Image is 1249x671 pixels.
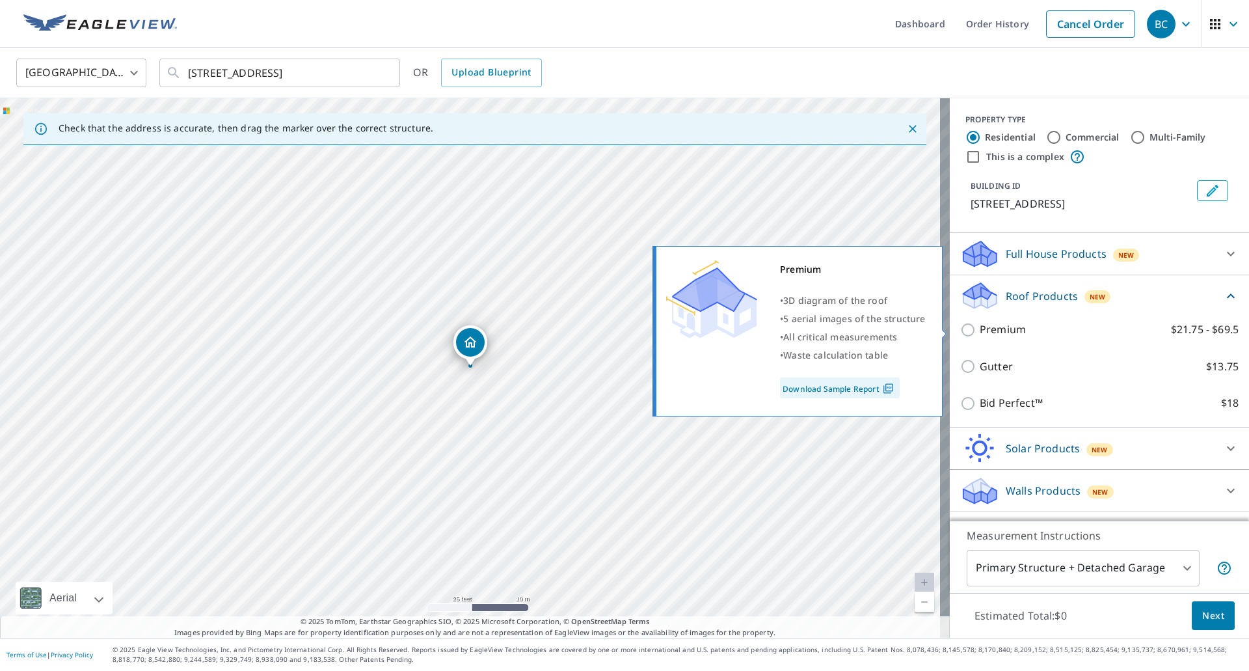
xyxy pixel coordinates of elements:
label: This is a complex [986,150,1064,163]
img: EV Logo [23,14,177,34]
label: Commercial [1066,131,1120,144]
button: Next [1192,601,1235,631]
div: Walls ProductsNew [960,475,1239,506]
p: Premium [980,322,1026,338]
a: Current Level 20, Zoom In Disabled [915,573,934,592]
div: Aerial [46,582,81,614]
p: Solar Products [1006,441,1080,456]
div: Premium [780,260,926,279]
a: Download Sample Report [780,377,900,398]
p: Walls Products [1006,483,1081,499]
a: Terms [628,616,650,626]
span: New [1092,487,1108,497]
div: Solar ProductsNew [960,433,1239,464]
p: Estimated Total: $0 [964,601,1077,630]
span: 3D diagram of the roof [783,294,887,307]
button: Edit building 1 [1197,180,1228,201]
input: Search by address or latitude-longitude [188,55,373,91]
p: © 2025 Eagle View Technologies, Inc. and Pictometry International Corp. All Rights Reserved. Repo... [113,645,1242,664]
button: Close [904,120,921,137]
span: 5 aerial images of the structure [783,312,925,325]
p: BUILDING ID [971,180,1021,191]
div: • [780,328,926,346]
a: Terms of Use [7,650,47,659]
div: OR [413,59,542,87]
div: PROPERTY TYPE [965,114,1233,126]
span: Waste calculation table [783,349,888,361]
p: Check that the address is accurate, then drag the marker over the correct structure. [59,122,433,134]
div: Roof ProductsNew [960,281,1239,311]
div: Dropped pin, building 1, Residential property, 700 S Water St Rock Port, MO 64482 [453,325,487,366]
div: Full House ProductsNew [960,238,1239,269]
a: Cancel Order [1046,10,1135,38]
a: Upload Blueprint [441,59,541,87]
div: Aerial [16,582,113,614]
label: Multi-Family [1149,131,1206,144]
div: [GEOGRAPHIC_DATA] [16,55,146,91]
p: $18 [1221,395,1239,411]
div: • [780,310,926,328]
span: Next [1202,608,1224,624]
label: Residential [985,131,1036,144]
span: All critical measurements [783,331,897,343]
span: New [1092,445,1108,455]
div: Primary Structure + Detached Garage [967,550,1200,586]
p: Gutter [980,359,1013,375]
span: Your report will include the primary structure and a detached garage if one exists. [1216,560,1232,576]
p: $21.75 - $69.5 [1171,322,1239,338]
span: © 2025 TomTom, Earthstar Geographics SIO, © 2025 Microsoft Corporation, © [301,616,650,627]
img: Pdf Icon [880,383,897,394]
p: Bid Perfect™ [980,395,1043,411]
a: Privacy Policy [51,650,93,659]
p: | [7,651,93,659]
span: Upload Blueprint [451,64,531,81]
a: OpenStreetMap [571,616,626,626]
img: Premium [666,260,757,338]
p: Roof Products [1006,288,1078,304]
p: Full House Products [1006,246,1107,262]
div: • [780,292,926,310]
div: BC [1147,10,1175,38]
div: • [780,346,926,364]
span: New [1118,250,1135,260]
p: [STREET_ADDRESS] [971,196,1192,212]
a: Current Level 20, Zoom Out [915,592,934,612]
span: New [1090,292,1106,302]
p: $13.75 [1206,359,1239,375]
p: Measurement Instructions [967,528,1232,543]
